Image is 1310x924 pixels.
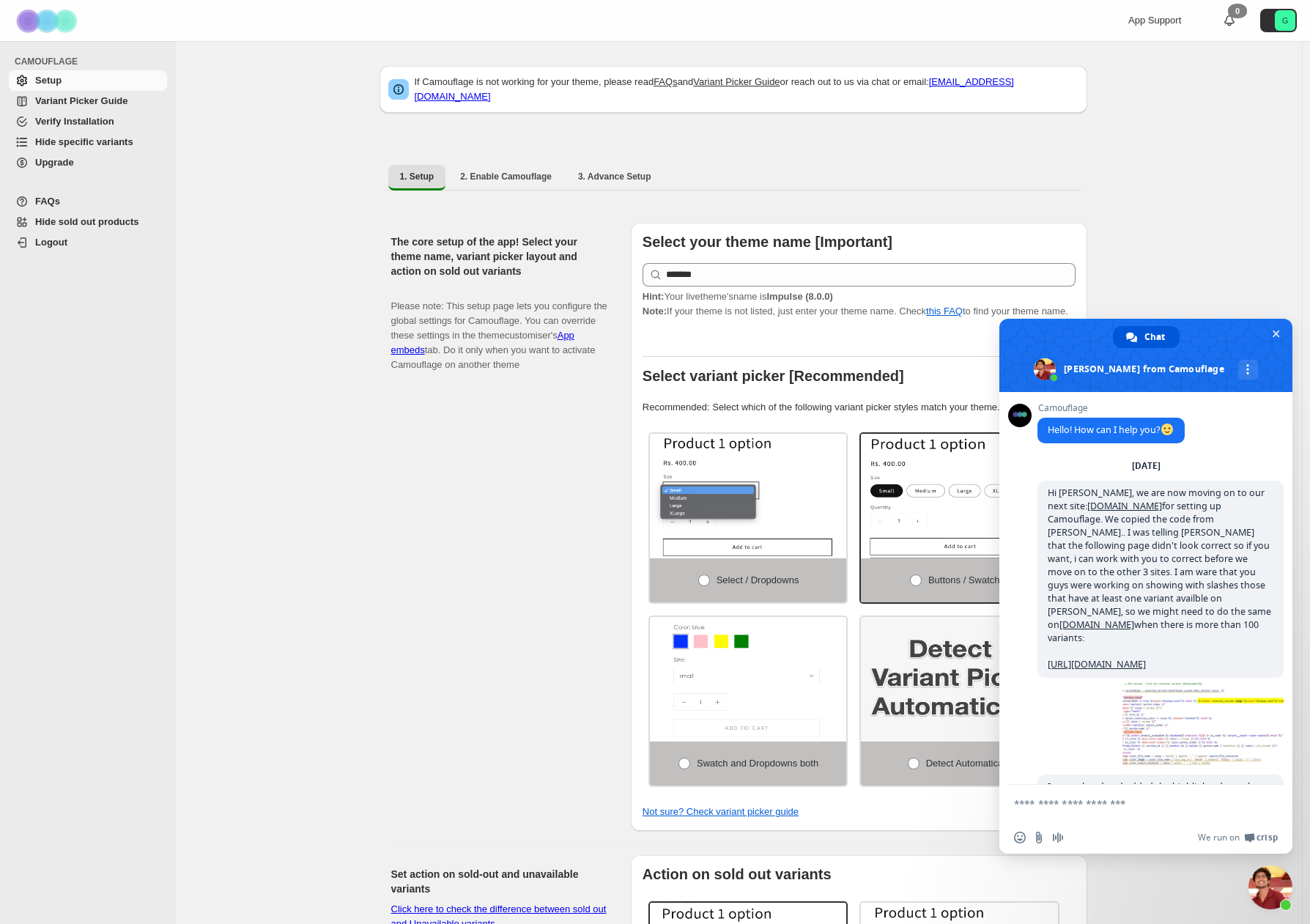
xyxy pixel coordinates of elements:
strong: Impulse (8.0.0) [766,291,832,302]
p: Please note: This setup page lets you configure the global settings for Camouflage. You can overr... [391,284,607,372]
span: Camouflage [1037,403,1185,413]
span: Hide sold out products [35,216,139,227]
a: FAQs [9,191,167,212]
span: 1. Setup [400,171,434,182]
span: Setup [35,75,62,86]
span: Chat [1144,326,1165,348]
span: Upgrade [35,157,74,168]
div: 0 [1228,4,1247,18]
a: [URL][DOMAIN_NAME] [1048,658,1146,670]
a: 0 [1222,13,1237,28]
b: Select your theme name [Important] [643,234,892,250]
span: Insert an emoji [1014,832,1026,843]
textarea: Compose your message... [1014,797,1246,810]
a: Verify Installation [9,111,167,132]
a: this FAQ [926,306,963,317]
p: If Camouflage is not working for your theme, please read and or reach out to us via chat or email: [415,75,1078,104]
a: Hide sold out products [9,212,167,232]
img: Camouflage [12,1,85,41]
b: Action on sold out variants [643,866,832,882]
img: Detect Automatically [861,617,1058,742]
a: [DOMAIN_NAME] [1059,618,1134,631]
p: Recommended: Select which of the following variant picker styles match your theme. [643,400,1076,415]
span: Hide specific variants [35,136,133,147]
span: Select / Dropdowns [717,574,799,585]
b: Select variant picker [Recommended] [643,368,904,384]
span: We run on [1198,832,1240,843]
p: If your theme is not listed, just enter your theme name. Check to find your theme name. [643,289,1076,319]
span: Variant Picker Guide [35,95,127,106]
strong: Hint: [643,291,665,302]
a: Not sure? Check variant picker guide [643,806,799,817]
a: [DOMAIN_NAME] [1087,500,1162,512]
button: Avatar with initials G [1260,9,1297,32]
a: Variant Picker Guide [9,91,167,111]
span: Hello! How can I help you? [1048,424,1174,436]
span: Audio message [1052,832,1064,843]
span: 3. Advance Setup [578,171,651,182]
img: Select / Dropdowns [650,434,847,558]
div: [DATE] [1132,462,1161,470]
h2: The core setup of the app! Select your theme name, variant picker layout and action on sold out v... [391,234,607,278]
a: Variant Picker Guide [693,76,780,87]
span: Crisp [1257,832,1278,843]
span: Swatch and Dropdowns both [697,758,818,769]
img: Buttons / Swatches [861,434,1058,558]
h2: Set action on sold-out and unavailable variants [391,867,607,896]
a: Logout [9,232,167,253]
span: Send a file [1033,832,1045,843]
span: Verify Installation [35,116,114,127]
span: Close chat [1268,326,1284,341]
span: FAQs [35,196,60,207]
a: Setup [9,70,167,91]
span: Hi [PERSON_NAME], we are now moving on to our next site: for setting up Camouflage. We copied the... [1048,487,1271,670]
span: 2. Enable Camouflage [460,171,552,182]
a: We run onCrisp [1198,832,1278,843]
div: Chat [1113,326,1180,348]
span: CAMOUFLAGE [15,56,169,67]
div: Close chat [1248,865,1292,909]
a: Upgrade [9,152,167,173]
a: FAQs [654,76,678,87]
span: Your live theme's name is [643,291,833,302]
text: G [1282,16,1289,25]
span: I went ahead and added the highlighted to at least hide those variants with no assigned images on... [1048,780,1271,832]
span: Logout [35,237,67,248]
div: More channels [1238,360,1258,380]
a: Hide specific variants [9,132,167,152]
span: Avatar with initials G [1275,10,1295,31]
span: App Support [1128,15,1181,26]
span: Detect Automatically [926,758,1013,769]
strong: Note: [643,306,667,317]
img: Swatch and Dropdowns both [650,617,847,742]
span: Buttons / Swatches [928,574,1010,585]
